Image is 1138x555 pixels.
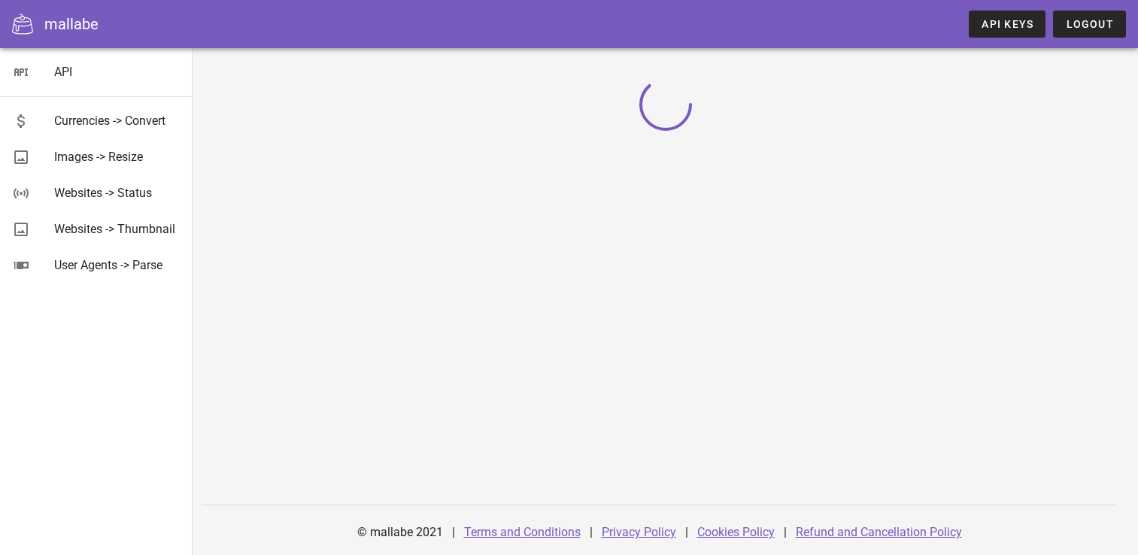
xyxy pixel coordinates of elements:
[54,222,181,236] div: Websites -> Thumbnail
[590,514,593,550] div: |
[54,258,181,272] div: User Agents -> Parse
[348,514,452,550] div: © mallabe 2021
[44,13,99,35] div: mallabe
[981,18,1033,30] span: API Keys
[796,525,962,539] a: Refund and Cancellation Policy
[54,114,181,128] div: Currencies -> Convert
[1065,18,1114,30] span: Logout
[784,514,787,550] div: |
[1053,11,1126,38] button: Logout
[697,525,775,539] a: Cookies Policy
[685,514,688,550] div: |
[452,514,455,550] div: |
[602,525,676,539] a: Privacy Policy
[54,186,181,200] div: Websites -> Status
[54,65,181,79] div: API
[969,11,1045,38] a: API Keys
[54,150,181,164] div: Images -> Resize
[464,525,581,539] a: Terms and Conditions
